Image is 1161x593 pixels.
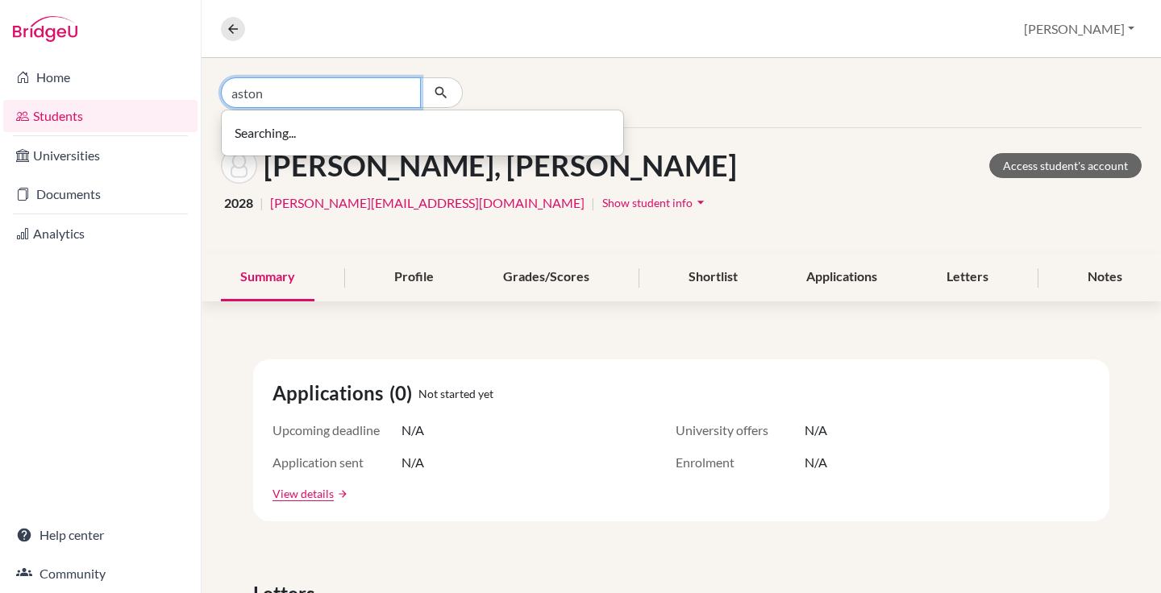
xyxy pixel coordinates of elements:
span: (0) [389,379,418,408]
a: Students [3,100,198,132]
div: Profile [375,254,453,301]
div: Grades/Scores [484,254,609,301]
span: Enrolment [676,453,805,472]
span: | [260,193,264,213]
a: Analytics [3,218,198,250]
span: Upcoming deadline [273,421,402,440]
button: Show student infoarrow_drop_down [601,190,709,215]
a: Home [3,61,198,93]
span: University offers [676,421,805,440]
p: Searching... [235,123,610,143]
a: Documents [3,178,198,210]
div: Letters [927,254,1008,301]
div: Summary [221,254,314,301]
a: View details [273,485,334,502]
img: Bridge-U [13,16,77,42]
span: Applications [273,379,389,408]
div: Applications [787,254,897,301]
button: [PERSON_NAME] [1017,14,1142,44]
a: Universities [3,139,198,172]
span: N/A [402,453,424,472]
div: Shortlist [669,254,757,301]
span: 2028 [224,193,253,213]
div: Notes [1068,254,1142,301]
span: | [591,193,595,213]
a: Community [3,558,198,590]
span: N/A [402,421,424,440]
h1: [PERSON_NAME], [PERSON_NAME] [264,148,737,183]
i: arrow_drop_down [693,194,709,210]
span: N/A [805,421,827,440]
span: Not started yet [418,385,493,402]
a: Help center [3,519,198,551]
a: Access student's account [989,153,1142,178]
span: N/A [805,453,827,472]
span: Show student info [602,196,693,209]
a: [PERSON_NAME][EMAIL_ADDRESS][DOMAIN_NAME] [270,193,585,213]
span: Application sent [273,453,402,472]
img: Abdiel Mohammad Hizqil Darwin's avatar [221,147,257,184]
a: arrow_forward [334,488,348,500]
input: Find student by name... [221,77,421,108]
